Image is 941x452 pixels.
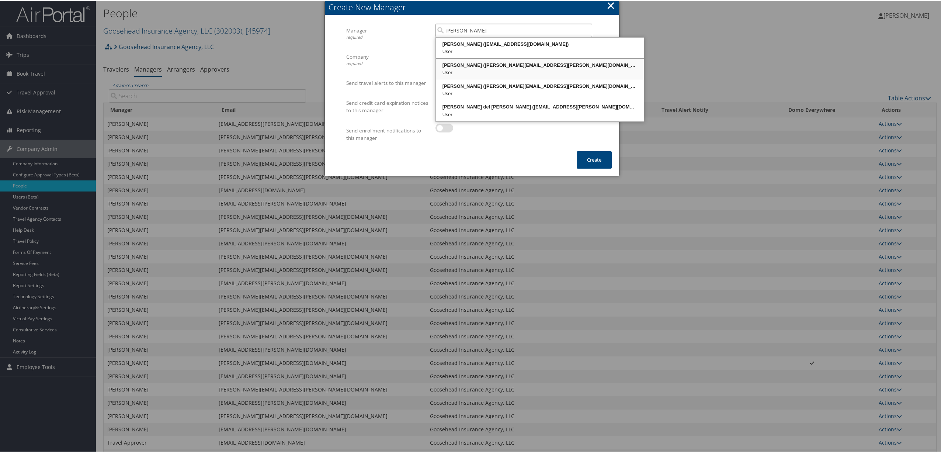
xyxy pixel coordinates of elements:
label: Company [346,49,430,69]
label: Manager [346,23,430,43]
label: Send travel alerts to this manager [346,75,430,89]
div: required [346,60,430,66]
div: [PERSON_NAME] ([PERSON_NAME][EMAIL_ADDRESS][PERSON_NAME][DOMAIN_NAME]) [437,61,643,68]
div: [PERSON_NAME] ([PERSON_NAME][EMAIL_ADDRESS][PERSON_NAME][DOMAIN_NAME]) [437,82,643,89]
div: Create New Manager [329,1,619,12]
button: Create [577,151,612,168]
div: [PERSON_NAME] del [PERSON_NAME] ([EMAIL_ADDRESS][PERSON_NAME][DOMAIN_NAME]) [437,103,643,110]
div: User [437,47,643,55]
label: Send credit card expiration notices to this manager [346,95,430,117]
div: required [346,34,430,40]
label: Send enrollment notifications to this manager [346,123,430,145]
div: User [437,89,643,97]
div: User [437,110,643,118]
div: User [437,68,643,76]
div: [PERSON_NAME] ([EMAIL_ADDRESS][DOMAIN_NAME]) [437,40,643,47]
